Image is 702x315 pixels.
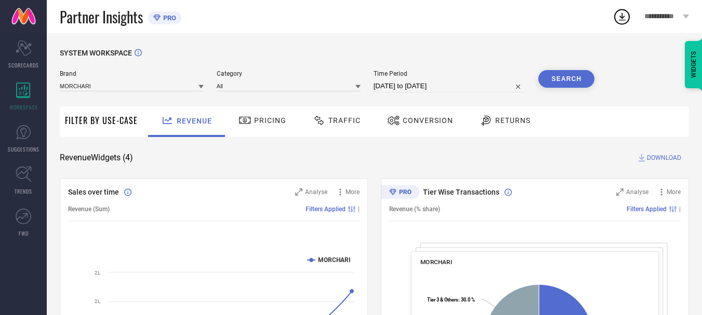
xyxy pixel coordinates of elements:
[217,70,361,77] span: Category
[60,49,132,57] span: SYSTEM WORKSPACE
[60,70,204,77] span: Brand
[647,153,681,163] span: DOWNLOAD
[495,116,531,125] span: Returns
[358,206,360,213] span: |
[423,188,499,196] span: Tier Wise Transactions
[627,206,667,213] span: Filters Applied
[346,188,360,196] span: More
[374,80,526,92] input: Select time period
[613,7,631,26] div: Open download list
[389,206,440,213] span: Revenue (% share)
[626,188,648,196] span: Analyse
[68,188,119,196] span: Sales over time
[15,187,32,195] span: TRENDS
[427,297,475,303] text: : 30.0 %
[420,258,452,266] span: MORCHARI
[254,116,286,125] span: Pricing
[19,229,29,237] span: FWD
[95,270,101,276] text: 2L
[305,188,327,196] span: Analyse
[65,114,138,127] span: Filter By Use-Case
[177,117,212,125] span: Revenue
[8,145,39,153] span: SUGGESTIONS
[295,188,302,196] svg: Zoom
[667,188,681,196] span: More
[427,297,458,303] tspan: Tier 3 & Others
[616,188,624,196] svg: Zoom
[9,103,38,111] span: WORKSPACE
[318,256,351,264] text: MORCHARI
[68,206,110,213] span: Revenue (Sum)
[306,206,346,213] span: Filters Applied
[8,61,39,69] span: SCORECARDS
[679,206,681,213] span: |
[403,116,453,125] span: Conversion
[328,116,361,125] span: Traffic
[95,298,101,304] text: 2L
[60,6,143,28] span: Partner Insights
[60,153,133,163] span: Revenue Widgets ( 4 )
[161,14,176,22] span: PRO
[381,185,419,201] div: Premium
[538,70,594,88] button: Search
[374,70,526,77] span: Time Period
